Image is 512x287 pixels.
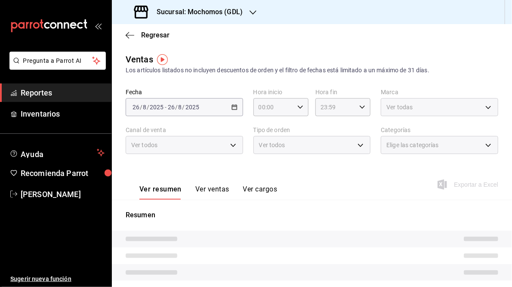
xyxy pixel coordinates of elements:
[178,104,182,111] input: --
[21,87,105,99] span: Reportes
[6,62,106,71] a: Pregunta a Parrot AI
[21,167,105,179] span: Recomienda Parrot
[132,104,140,111] input: --
[126,89,243,96] label: Fecha
[149,104,164,111] input: ----
[95,22,102,29] button: open_drawer_menu
[150,7,243,17] h3: Sucursal: Mochomos (GDL)
[126,127,243,133] label: Canal de venta
[253,89,308,96] label: Hora inicio
[253,127,371,133] label: Tipo de orden
[147,104,149,111] span: /
[185,104,200,111] input: ----
[259,141,285,149] span: Ver todos
[10,275,105,284] span: Sugerir nueva función
[182,104,185,111] span: /
[315,89,370,96] label: Hora fin
[386,103,413,111] span: Ver todas
[131,141,157,149] span: Ver todos
[21,108,105,120] span: Inventarios
[126,53,153,66] div: Ventas
[386,141,439,149] span: Elige las categorías
[139,185,277,200] div: navigation tabs
[9,52,106,70] button: Pregunta a Parrot AI
[139,185,182,200] button: Ver resumen
[126,210,498,220] p: Resumen
[126,66,498,75] div: Los artículos listados no incluyen descuentos de orden y el filtro de fechas está limitado a un m...
[21,148,93,158] span: Ayuda
[21,188,105,200] span: [PERSON_NAME]
[381,89,498,96] label: Marca
[141,31,170,39] span: Regresar
[165,104,167,111] span: -
[381,127,498,133] label: Categorías
[243,185,278,200] button: Ver cargos
[140,104,142,111] span: /
[167,104,175,111] input: --
[195,185,229,200] button: Ver ventas
[23,56,93,65] span: Pregunta a Parrot AI
[157,54,168,65] img: Tooltip marker
[126,31,170,39] button: Regresar
[175,104,178,111] span: /
[142,104,147,111] input: --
